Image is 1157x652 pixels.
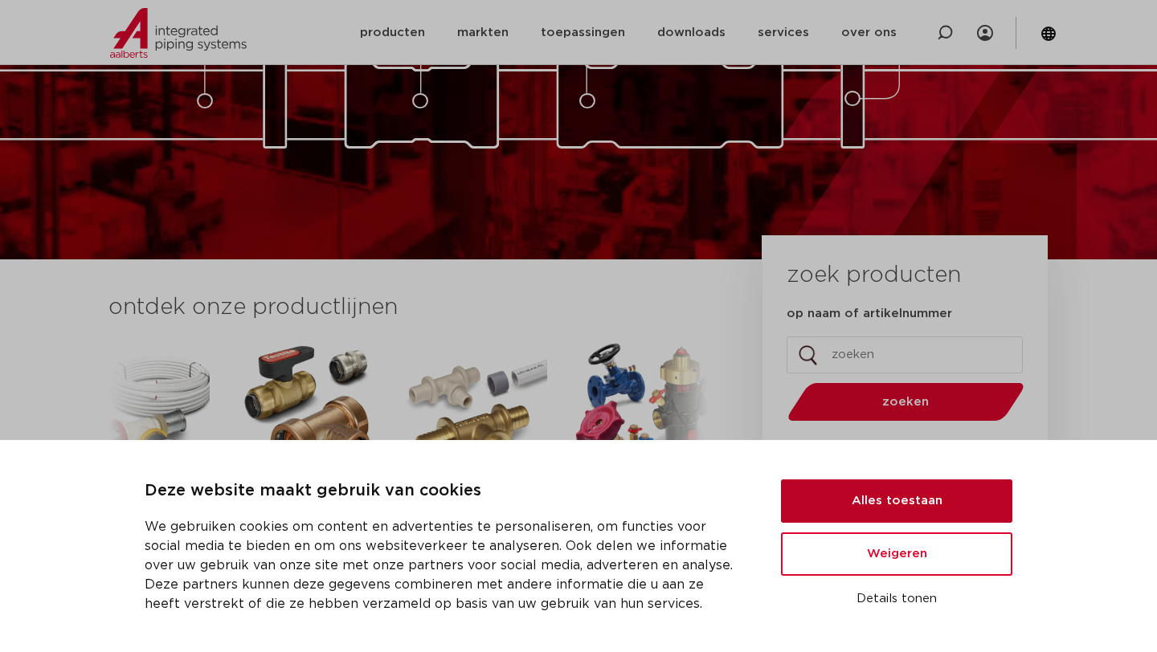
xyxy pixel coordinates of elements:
label: op naam of artikelnummer [787,306,952,322]
button: zoeken [782,381,1031,422]
p: We gebruiken cookies om content en advertenties te personaliseren, om functies voor social media ... [145,517,742,613]
button: Weigeren [781,532,1012,576]
h3: ontdek onze productlijnen [108,291,708,324]
button: Details tonen [781,585,1012,613]
input: zoeken [787,336,1023,373]
a: ApolloProFlow [571,340,716,585]
p: Deze website maakt gebruik van cookies [145,479,742,504]
a: VSHUltraPress [65,340,210,585]
button: Alles toestaan [781,479,1012,523]
a: VSHUltraLine [403,340,547,585]
h3: zoek producten [787,259,961,291]
a: VSHTectite [234,340,378,585]
span: zoeken [829,396,983,408]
